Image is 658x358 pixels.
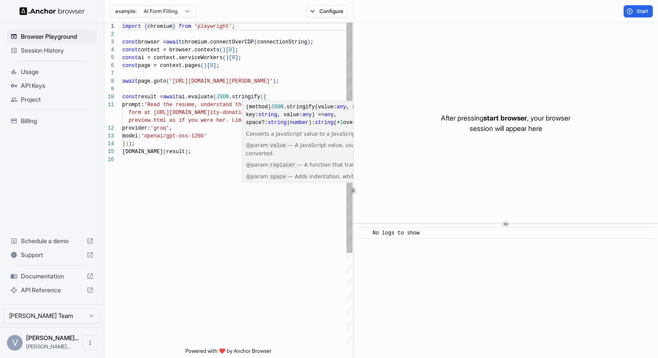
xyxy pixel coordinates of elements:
[315,120,333,126] span: string
[7,248,97,262] div: Support
[273,78,276,84] span: )
[7,93,97,107] div: Project
[21,286,83,294] span: API Reference
[216,94,229,100] span: JSON
[122,94,138,100] span: const
[26,343,71,350] span: v.sachidananda@gmail.com
[309,120,315,126] span: ):
[166,39,182,45] span: await
[104,140,114,148] div: 14
[122,63,138,69] span: const
[128,141,131,147] span: )
[21,67,94,76] span: Usage
[343,120,371,126] span: overload)
[21,237,83,245] span: Schedule a demo
[148,23,173,30] span: chromium
[163,94,179,100] span: await
[122,102,144,108] span: prompt:
[166,149,185,155] span: result
[229,94,260,100] span: .stringify
[104,101,114,109] div: 11
[188,149,191,155] span: ;
[141,133,207,139] span: 'openai/gpt-oss-120b'
[310,39,313,45] span: ;
[7,335,23,351] div: V
[268,143,288,149] code: value
[235,47,238,53] span: ;
[283,104,336,110] span: .stringify(value:
[246,141,456,157] p: — A JavaScript value, usually an object or array, to be converted.
[302,112,312,118] span: any
[104,30,114,38] div: 2
[362,229,366,238] span: ​
[21,46,94,55] span: Session History
[20,7,85,15] img: Anchor Logo
[104,46,114,54] div: 4
[201,63,204,69] span: (
[122,141,125,147] span: }
[213,63,216,69] span: ]
[268,174,288,180] code: space
[7,65,97,79] div: Usage
[122,149,163,155] span: [DOMAIN_NAME]
[21,81,94,90] span: API Keys
[122,55,138,61] span: const
[307,39,310,45] span: )
[232,23,235,30] span: ;
[624,5,653,17] button: Start
[169,125,172,131] span: ,
[257,39,307,45] span: connectionString
[7,234,97,248] div: Schedule a demo
[238,55,241,61] span: ;
[132,141,135,147] span: ;
[232,55,235,61] span: 0
[7,30,97,43] div: Browser Playground
[260,94,263,100] span: (
[441,113,571,134] p: After pressing , your browser session will appear here
[235,55,238,61] span: ]
[7,79,97,93] div: API Keys
[246,161,456,169] p: — A function that transforms the results.
[219,47,222,53] span: (
[268,162,297,168] code: replacer
[7,283,97,297] div: API Reference
[254,39,257,45] span: (
[271,104,284,110] span: JSON
[138,47,219,53] span: context = browser.contexts
[104,38,114,46] div: 3
[151,125,169,131] span: 'groq'
[144,23,147,30] span: {
[138,39,166,45] span: browser =
[21,32,94,41] span: Browser Playground
[122,23,141,30] span: import
[229,55,232,61] span: [
[104,93,114,101] div: 10
[138,94,163,100] span: result =
[122,125,151,131] span: provider:
[226,55,229,61] span: )
[104,132,114,140] div: 13
[104,77,114,85] div: 8
[122,133,141,139] span: model:
[222,55,225,61] span: (
[226,47,229,53] span: [
[122,78,138,84] span: await
[346,104,390,110] span: , replacer?: (
[340,120,343,126] span: 1
[312,112,324,118] span: ) =>
[276,78,279,84] span: ;
[324,112,334,118] span: any
[104,124,114,132] div: 12
[216,63,219,69] span: ;
[185,348,272,358] span: Powered with ❤️ by Anchor Browser
[246,162,268,168] em: @param
[334,120,340,126] span: (+
[263,94,266,100] span: {
[125,141,128,147] span: )
[246,173,456,189] p: — Adds indentation, white space, and line break characters to the return-value JSON text to make ...
[115,8,137,15] span: example:
[104,62,114,70] div: 6
[122,39,138,45] span: const
[26,334,79,341] span: Vig Sachidananda
[290,120,309,126] span: number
